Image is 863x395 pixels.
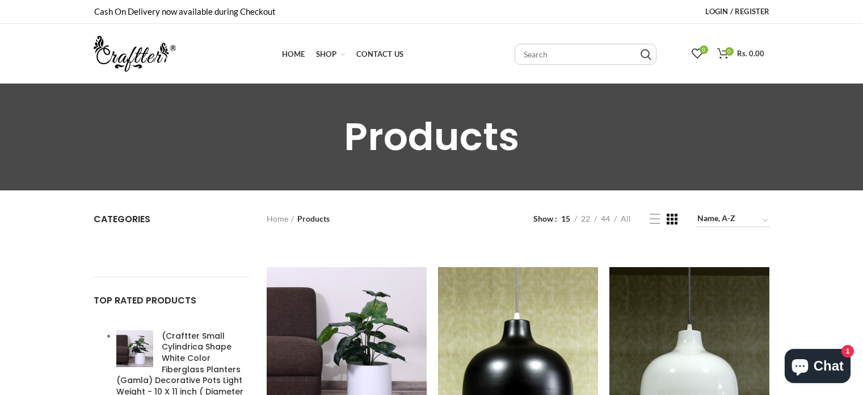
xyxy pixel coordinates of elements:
span: Products [297,214,330,223]
span: Shop [316,49,336,59]
a: 22 [577,213,594,224]
span: TOP RATED PRODUCTS [94,294,196,307]
span: Rs. 0.00 [737,49,764,58]
a: 44 [597,213,614,224]
span: Contact Us [356,49,403,59]
a: 0 [686,43,709,65]
span: 44 [601,214,610,223]
span: Home [282,49,305,59]
a: Shop [310,43,351,65]
span: 0 [700,45,708,54]
span: Categories [94,213,150,226]
a: Contact Us [351,43,409,65]
a: All [617,213,635,224]
a: 15 [557,213,574,224]
span: 22 [581,214,590,223]
a: Home [276,43,310,65]
span: Login / Register [705,7,769,16]
span: Show [533,213,557,224]
img: craftter.com [94,36,176,72]
input: Search [641,49,651,60]
span: Products [344,110,519,164]
a: 0 Rs. 0.00 [712,43,770,65]
a: Home [267,213,294,224]
span: 0 [725,47,734,56]
span: All [621,214,631,223]
input: Search [515,44,656,65]
span: 15 [561,214,570,223]
inbox-online-store-chat: Shopify online store chat [781,349,854,386]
